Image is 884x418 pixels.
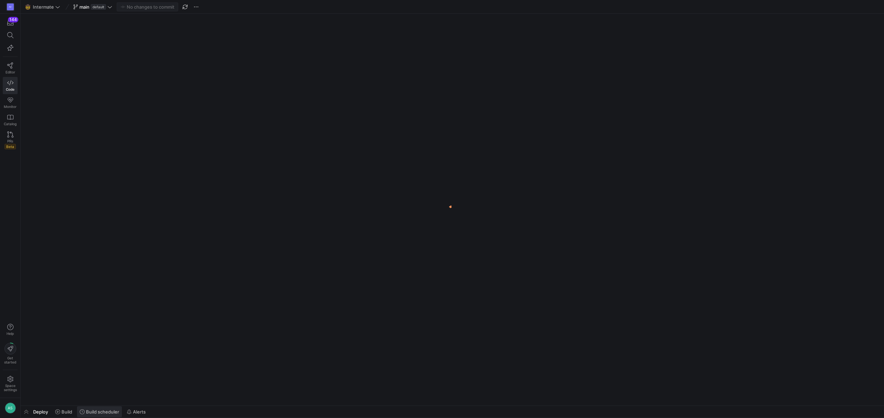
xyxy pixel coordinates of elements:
[4,384,17,392] span: Space settings
[61,409,72,415] span: Build
[4,356,16,364] span: Get started
[91,4,106,10] span: default
[7,139,13,143] span: PRs
[124,406,149,418] button: Alerts
[3,321,18,339] button: Help
[79,4,89,10] span: main
[6,331,15,336] span: Help
[133,409,146,415] span: Alerts
[77,406,122,418] button: Build scheduler
[23,2,62,11] button: 🤠Intermate
[8,17,18,22] div: 144
[3,94,18,111] a: Monitor
[52,406,75,418] button: Build
[3,111,18,129] a: Catalog
[3,340,18,367] button: Getstarted
[25,4,30,9] span: 🤠
[33,4,54,10] span: Intermate
[3,77,18,94] a: Code
[3,401,18,415] button: AS
[7,3,14,10] div: AV
[447,205,458,215] img: logo.gif
[4,122,17,126] span: Catalog
[5,402,16,414] div: AS
[6,70,15,74] span: Editor
[3,17,18,29] button: 144
[33,409,48,415] span: Deploy
[3,60,18,77] a: Editor
[3,129,18,152] a: PRsBeta
[86,409,119,415] span: Build scheduler
[3,373,18,395] a: Spacesettings
[4,144,16,149] span: Beta
[3,1,18,13] a: AV
[6,87,15,91] span: Code
[71,2,114,11] button: maindefault
[4,104,17,109] span: Monitor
